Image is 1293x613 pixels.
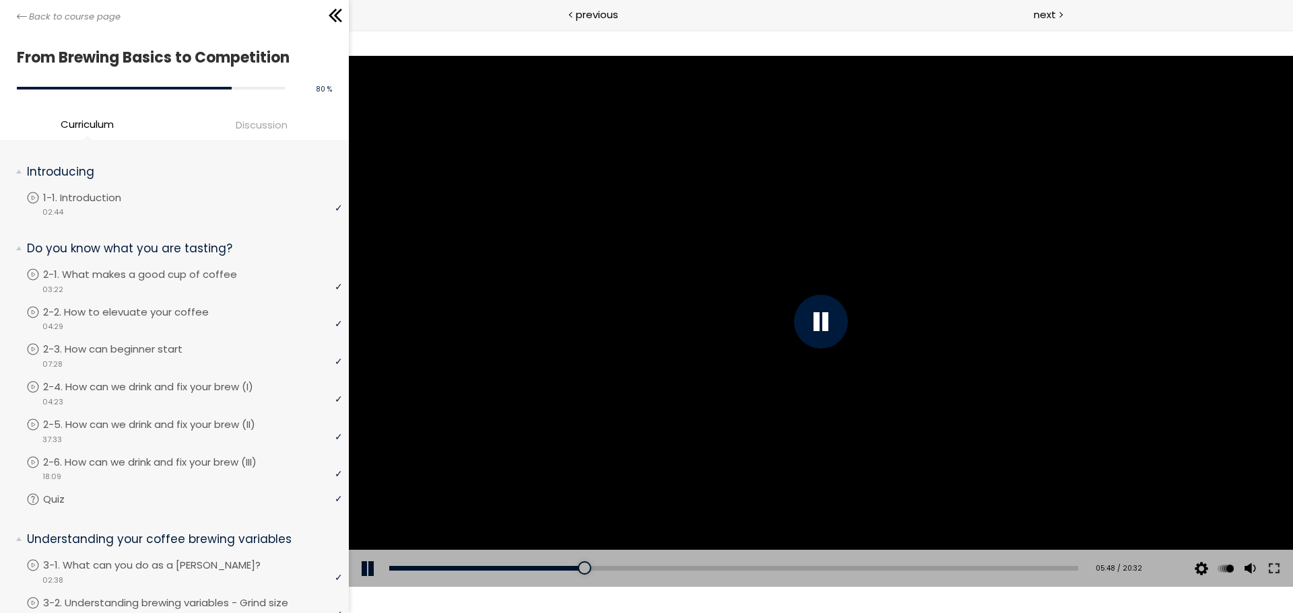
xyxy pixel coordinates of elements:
[61,116,114,132] span: Curriculum
[316,84,332,94] span: 80 %
[17,10,121,24] a: Back to course page
[43,417,282,432] p: 2-5. How can we drink and fix your brew (II)
[43,380,280,394] p: 2-4. How can we drink and fix your brew (I)
[43,492,92,507] p: Quiz
[867,520,887,558] button: Play back rate
[42,471,61,482] span: 18:09
[43,342,209,357] p: 2-3. How can beginner start
[42,575,63,586] span: 02:38
[42,396,63,408] span: 04:23
[43,455,284,470] p: 2-6. How can we drink and fix your brew (III)
[43,267,264,282] p: 2-1. What makes a good cup of coffee
[27,531,332,548] p: Understanding your coffee brewing variables
[842,520,863,558] button: Video quality
[17,45,325,70] h1: From Brewing Basics to Competition
[43,190,148,205] p: 1-1. Introduction
[236,117,288,133] span: Discussion
[891,520,911,558] button: Volume
[42,434,62,445] span: 37:33
[43,305,236,320] p: 2-2. How to elevuate your coffee
[29,10,121,24] span: Back to course page
[741,534,793,544] div: 05:48 / 20:32
[576,7,618,22] span: previous
[42,284,63,295] span: 03:22
[42,359,63,370] span: 07:28
[42,207,63,218] span: 02:44
[865,520,889,558] div: Change playback rate
[42,321,63,332] span: 04:29
[43,596,315,610] p: 3-2. Understanding brewing variables - Grind size
[27,240,332,257] p: Do you know what you are tasting?
[43,558,288,573] p: 3-1. What can you do as a [PERSON_NAME]?
[1034,7,1056,22] span: next
[27,164,332,180] p: Introducing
